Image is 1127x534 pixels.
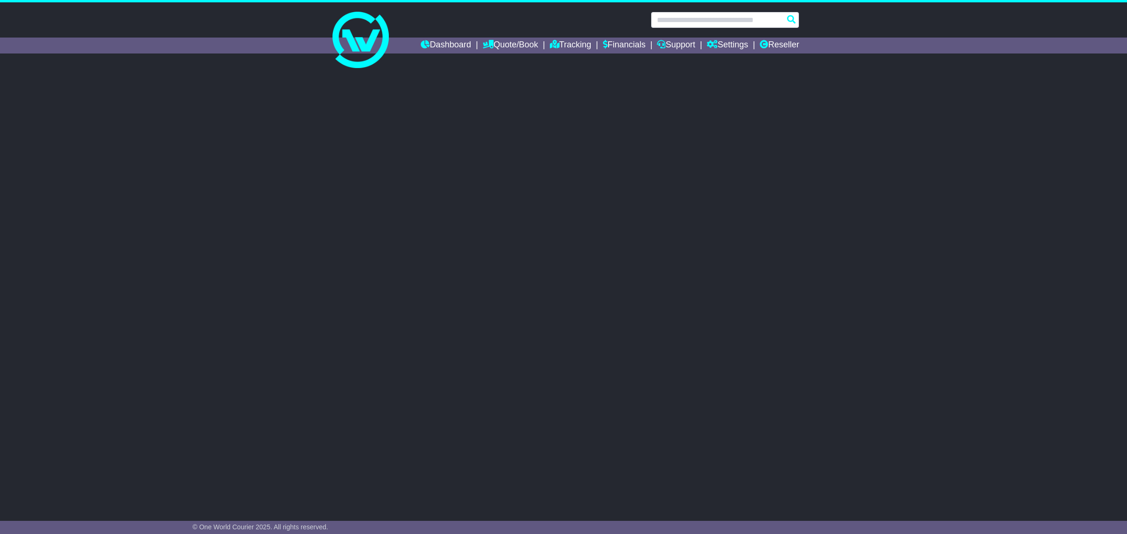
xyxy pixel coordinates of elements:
[657,38,695,53] a: Support
[707,38,748,53] a: Settings
[603,38,646,53] a: Financials
[193,523,328,531] span: © One World Courier 2025. All rights reserved.
[760,38,799,53] a: Reseller
[421,38,471,53] a: Dashboard
[483,38,538,53] a: Quote/Book
[550,38,591,53] a: Tracking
